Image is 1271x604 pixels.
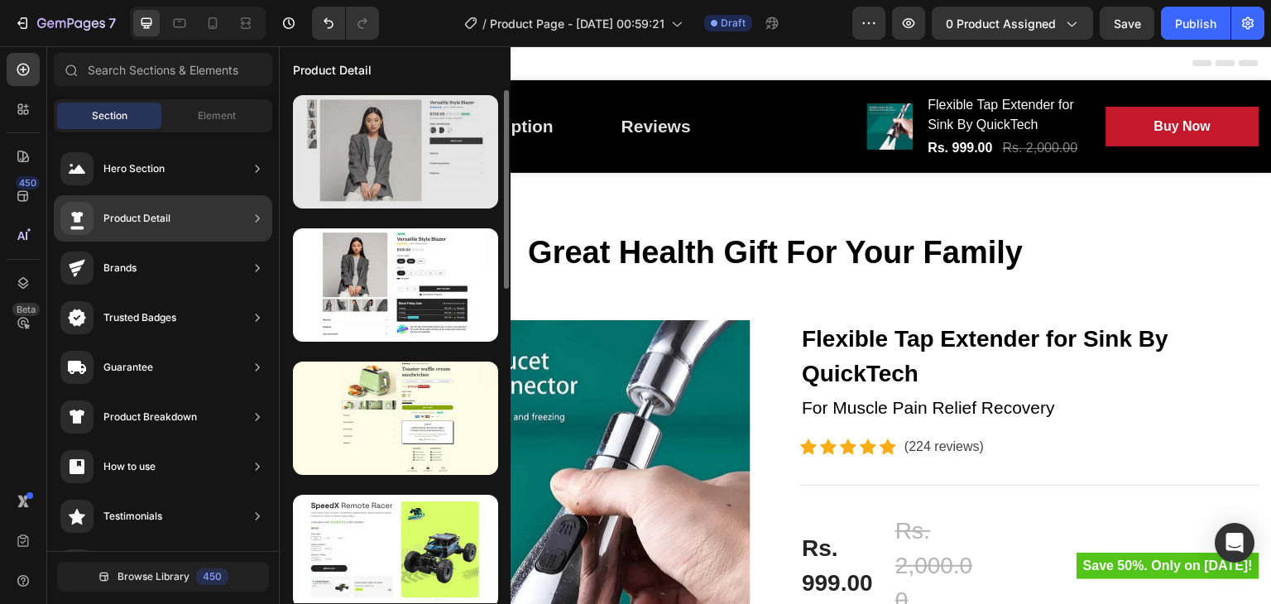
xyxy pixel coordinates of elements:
h2: Flexible Tap Extender for Sink By QuickTech [648,47,801,90]
div: 450 [196,568,228,585]
button: 0 product assigned [932,7,1093,40]
div: Testimonials [103,508,162,525]
input: Search Sections & Elements [54,53,272,86]
span: Section [92,108,127,123]
div: How to use [103,458,156,475]
span: Element [198,108,236,123]
span: Browse Library [118,569,189,584]
div: Brands [103,260,137,276]
a: Reviews [321,57,434,103]
div: Product Breakdown [103,409,197,425]
div: Rs. 2,000.00 [615,466,702,573]
iframe: Design area [279,46,1271,604]
button: 7 [7,7,123,40]
div: Rs. 999.00 [521,483,608,556]
div: Publish [1175,15,1216,32]
div: Beta [12,303,40,316]
button: Browse Library450 [57,562,269,592]
div: Buy Now [875,70,932,90]
p: Great Health Gift For Your Family [14,188,979,226]
div: 450 [16,176,40,189]
div: Hero Section [103,161,165,177]
div: Product Detail [103,210,170,227]
span: 0 product assigned [946,15,1056,32]
div: Undo/Redo [312,7,379,40]
div: Rs. 999.00 [648,90,716,113]
button: Buy Now [827,60,981,100]
p: 7 [108,13,116,33]
span: Save [1114,17,1141,31]
div: Trusted Badges [103,309,176,326]
div: Reviews [343,67,412,93]
p: For Muscle Pain Relief Recovery [523,348,979,375]
button: Save [1100,7,1154,40]
p: (224 reviews) [626,391,705,410]
div: Rs. 2,000.00 [722,90,801,113]
div: Guarantee [103,359,153,376]
a: Flexible Tap Extender for Sink By QuickTech [521,274,981,347]
button: Publish [1161,7,1230,40]
div: Open Intercom Messenger [1215,523,1254,563]
span: Product Page - [DATE] 00:59:21 [490,15,664,32]
span: / [482,15,487,32]
span: Draft [721,16,746,31]
pre: Save 50%. Only on [DATE]! [798,506,981,533]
